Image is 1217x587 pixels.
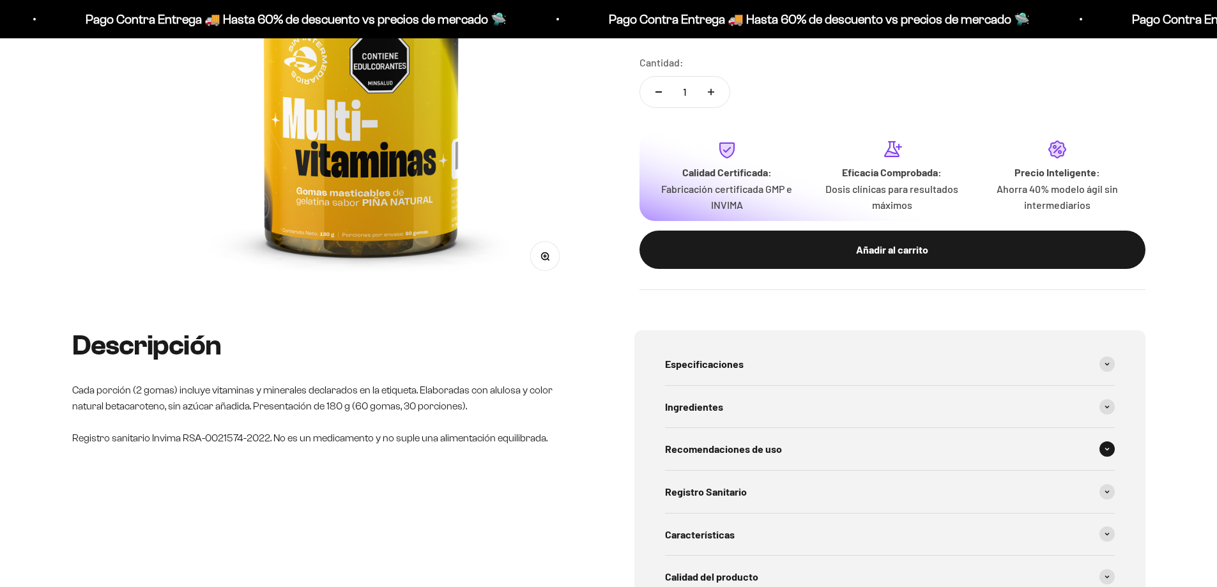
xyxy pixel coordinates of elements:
button: Añadir al carrito [639,230,1145,268]
p: Registro sanitario Invima RSA-0021574-2022. No es un medicamento y no suple una alimentación equi... [72,430,583,446]
p: Ahorra 40% modelo ágil sin intermediarios [985,180,1130,213]
summary: Características [665,514,1115,556]
summary: Especificaciones [665,343,1115,385]
p: Fabricación certificada GMP e INVIMA [655,180,800,213]
summary: Registro Sanitario [665,471,1115,513]
strong: Precio Inteligente: [1014,165,1100,178]
span: Especificaciones [665,356,744,372]
p: Pago Contra Entrega 🚚 Hasta 60% de descuento vs precios de mercado 🛸 [606,9,1027,29]
span: Registro Sanitario [665,484,747,500]
strong: Calidad Certificada: [682,165,772,178]
label: Cantidad: [639,54,684,71]
span: Recomendaciones de uso [665,441,782,457]
div: Añadir al carrito [665,241,1120,257]
strong: Eficacia Comprobada: [842,165,942,178]
summary: Ingredientes [665,386,1115,428]
button: Reducir cantidad [640,76,677,107]
button: Aumentar cantidad [693,76,730,107]
p: Dosis clínicas para resultados máximos [820,180,965,213]
span: Características [665,526,735,543]
span: Calidad del producto [665,568,758,585]
summary: Recomendaciones de uso [665,428,1115,470]
p: Cada porción (2 gomas) incluye vitaminas y minerales declarados en la etiqueta. Elaboradas con al... [72,382,583,415]
h2: Descripción [72,330,583,361]
span: Ingredientes [665,399,723,415]
p: Pago Contra Entrega 🚚 Hasta 60% de descuento vs precios de mercado 🛸 [82,9,503,29]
